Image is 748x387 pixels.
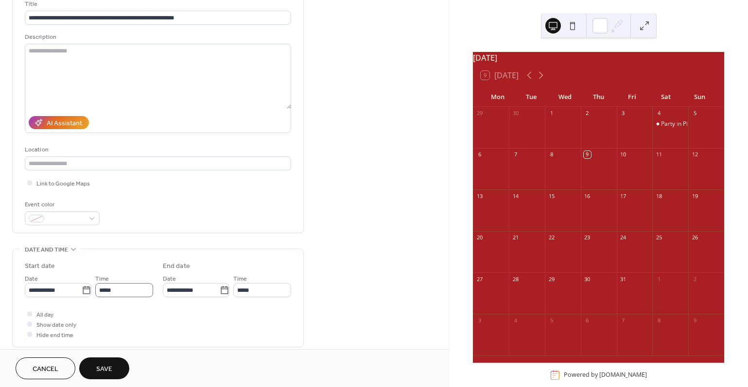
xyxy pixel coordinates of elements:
[476,275,483,283] div: 27
[476,234,483,241] div: 20
[691,192,698,200] div: 19
[512,275,519,283] div: 28
[620,151,627,158] div: 10
[163,274,176,284] span: Date
[512,317,519,324] div: 4
[620,317,627,324] div: 7
[36,330,73,340] span: Hide end time
[29,116,89,129] button: AI Assistant
[79,357,129,379] button: Save
[655,110,662,117] div: 4
[655,234,662,241] div: 25
[564,371,647,379] div: Powered by
[36,320,76,330] span: Show date only
[548,87,582,107] div: Wed
[95,274,109,284] span: Time
[16,357,75,379] button: Cancel
[655,151,662,158] div: 11
[25,245,68,255] span: Date and time
[515,87,548,107] div: Tue
[655,275,662,283] div: 1
[584,192,591,200] div: 16
[473,52,724,64] div: [DATE]
[33,364,58,374] span: Cancel
[476,317,483,324] div: 3
[25,32,289,42] div: Description
[584,110,591,117] div: 2
[620,234,627,241] div: 24
[584,151,591,158] div: 9
[599,371,647,379] a: [DOMAIN_NAME]
[512,192,519,200] div: 14
[691,317,698,324] div: 9
[691,110,698,117] div: 5
[47,118,82,129] div: AI Assistant
[548,192,555,200] div: 15
[36,179,90,189] span: Link to Google Maps
[584,234,591,241] div: 23
[691,234,698,241] div: 26
[649,87,683,107] div: Sat
[548,151,555,158] div: 8
[655,317,662,324] div: 8
[36,310,53,320] span: All day
[548,234,555,241] div: 22
[512,151,519,158] div: 7
[25,200,98,210] div: Event color
[652,120,688,128] div: Party in Pink Zumbathon - Ticketed Event
[25,274,38,284] span: Date
[548,275,555,283] div: 29
[476,192,483,200] div: 13
[620,275,627,283] div: 31
[548,110,555,117] div: 1
[615,87,649,107] div: Fri
[25,145,289,155] div: Location
[512,110,519,117] div: 30
[96,364,112,374] span: Save
[512,234,519,241] div: 21
[683,87,716,107] div: Sun
[584,317,591,324] div: 6
[620,110,627,117] div: 3
[163,261,190,271] div: End date
[25,261,55,271] div: Start date
[655,192,662,200] div: 18
[481,87,514,107] div: Mon
[691,275,698,283] div: 2
[476,110,483,117] div: 29
[548,317,555,324] div: 5
[691,151,698,158] div: 12
[476,151,483,158] div: 6
[620,192,627,200] div: 17
[584,275,591,283] div: 30
[582,87,615,107] div: Thu
[233,274,247,284] span: Time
